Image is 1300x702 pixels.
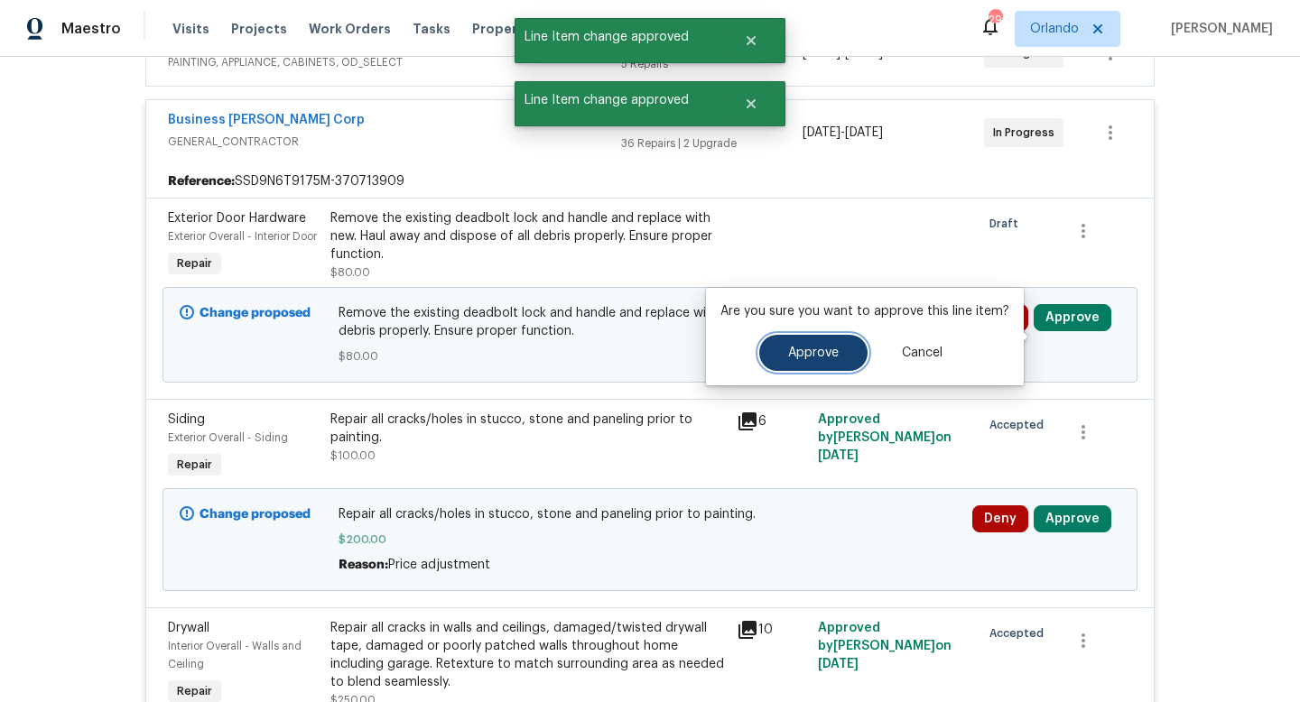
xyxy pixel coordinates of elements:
button: Close [721,23,781,59]
div: Repair all cracks/holes in stucco, stone and paneling prior to painting. [330,411,726,447]
span: - [803,124,883,142]
span: $100.00 [330,450,376,461]
span: [DATE] [845,126,883,139]
span: Draft [989,215,1026,233]
div: Repair all cracks in walls and ceilings, damaged/twisted drywall tape, damaged or poorly patched ... [330,619,726,691]
span: Line Item change approved [515,18,721,56]
button: Approve [759,335,868,371]
span: Repair [170,456,219,474]
span: Cancel [902,346,942,360]
span: [PERSON_NAME] [1164,20,1273,38]
span: [DATE] [803,126,840,139]
div: 5 Repairs [621,55,803,73]
button: Close [721,86,781,122]
span: Orlando [1030,20,1079,38]
span: Remove the existing deadbolt lock and handle and replace with new. Haul away and dispose of all d... [339,304,962,340]
span: Repair [170,254,219,272]
div: 6 [737,411,807,432]
span: $80.00 [330,267,370,278]
span: Projects [231,20,287,38]
span: Exterior Door Hardware [168,212,306,225]
p: Are you sure you want to approve this line item? [720,302,1009,320]
span: Repair [170,682,219,700]
button: Approve [1034,304,1111,331]
button: Deny [972,505,1028,532]
span: Drywall [168,622,209,634]
span: $80.00 [339,347,962,365]
span: Approve [788,346,839,360]
div: Remove the existing deadbolt lock and handle and replace with new. Haul away and dispose of all d... [330,209,726,263]
span: [DATE] [818,449,859,462]
div: 29 [989,11,1001,29]
span: Accepted [989,624,1051,642]
span: [DATE] [818,658,859,670]
span: Siding [168,413,205,426]
span: PAINTING, APPLIANCE, CABINETS, OD_SELECT [168,53,621,71]
span: $200.00 [339,531,962,549]
span: Properties [472,20,543,38]
div: 10 [737,619,807,641]
b: Change proposed [200,508,311,521]
a: Business [PERSON_NAME] Corp [168,114,365,126]
span: Tasks [413,23,450,35]
button: Cancel [873,335,971,371]
span: Reason: [339,559,388,571]
span: Accepted [989,416,1051,434]
b: Reference: [168,172,235,190]
span: Exterior Overall - Siding [168,432,288,443]
b: Change proposed [200,307,311,319]
div: 36 Repairs | 2 Upgrade [621,134,803,152]
div: SSD9N6T9175M-370713909 [146,165,1154,198]
span: Maestro [61,20,121,38]
span: Price adjustment [388,559,490,571]
span: In Progress [993,124,1062,142]
span: Approved by [PERSON_NAME] on [818,622,952,670]
span: Repair all cracks/holes in stucco, stone and paneling prior to painting. [339,505,962,523]
button: Approve [1034,505,1111,532]
span: GENERAL_CONTRACTOR [168,133,621,151]
span: Approved by [PERSON_NAME] on [818,413,952,462]
span: Line Item change approved [515,81,721,119]
span: Exterior Overall - Interior Door [168,231,317,242]
span: Visits [172,20,209,38]
span: Interior Overall - Walls and Ceiling [168,641,302,670]
span: Work Orders [309,20,391,38]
